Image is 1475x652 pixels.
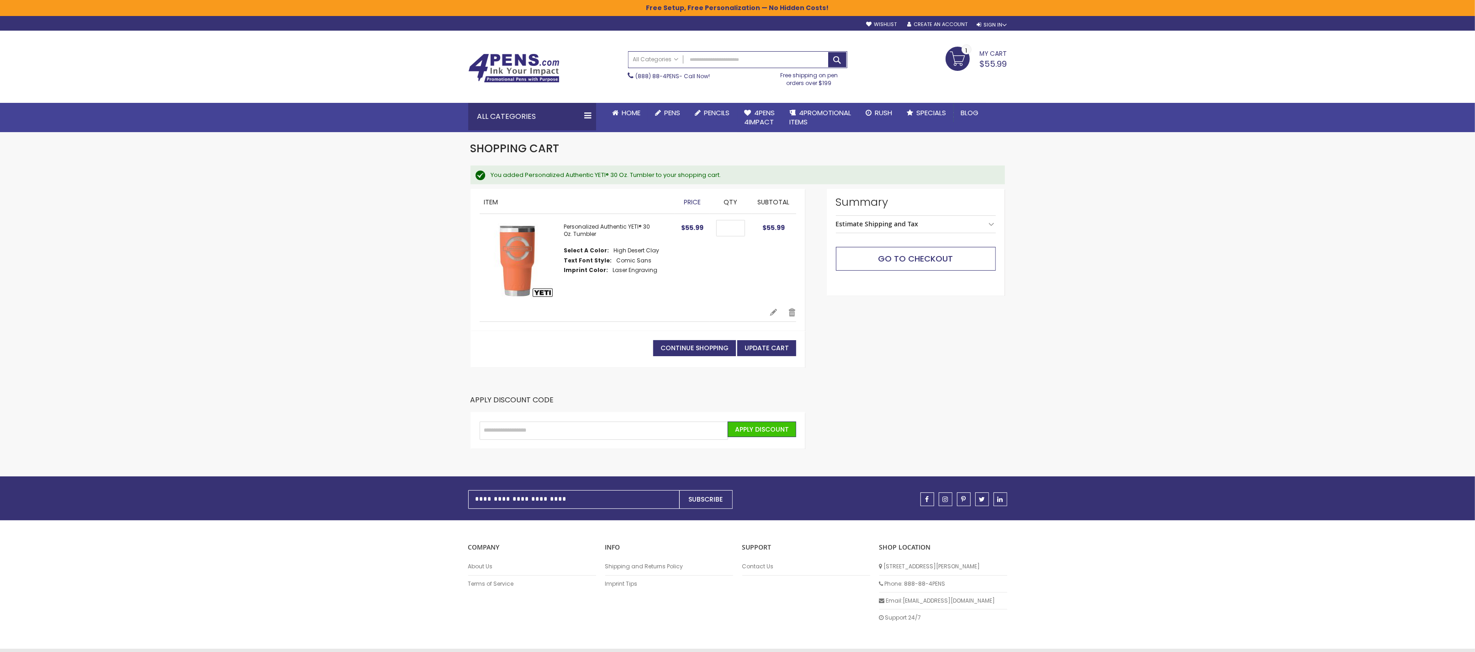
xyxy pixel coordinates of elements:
span: Rush [875,108,893,118]
span: Update Cart [745,343,789,353]
a: Terms of Service [468,580,596,588]
span: Subscribe [689,495,723,504]
a: Wishlist [866,21,897,28]
span: $55.99 [682,223,704,232]
a: facebook [920,492,934,506]
span: 4PROMOTIONAL ITEMS [790,108,851,127]
a: twitter [975,492,989,506]
span: facebook [925,496,929,502]
span: 4Pens 4impact [745,108,775,127]
dt: Imprint Color [564,267,608,274]
a: Blog [954,103,986,123]
dt: Select A Color [564,247,609,254]
span: Subtotal [758,198,790,207]
span: linkedin [998,496,1003,502]
span: Go to Checkout [878,253,953,264]
dd: Comic Sans [617,257,652,264]
a: Shipping and Returns Policy [605,563,733,570]
span: $55.99 [980,58,1007,69]
li: Support 24/7 [879,609,1007,626]
a: All Categories [629,52,683,67]
a: Create an Account [907,21,967,28]
a: Contact Us [742,563,870,570]
p: COMPANY [468,543,596,552]
dd: Laser Engraving [613,267,658,274]
span: Blog [961,108,979,118]
p: Support [742,543,870,552]
a: 4PROMOTIONALITEMS [782,103,859,133]
li: [STREET_ADDRESS][PERSON_NAME] [879,558,1007,575]
img: Personalized Authentic YETI® 30 Oz. Tumbler-High Desert Clay [480,223,555,299]
a: 4Pens4impact [737,103,782,133]
a: Pencils [688,103,737,123]
a: instagram [939,492,952,506]
span: Item [484,198,498,207]
dd: High Desert Clay [614,247,660,254]
button: Subscribe [679,490,733,509]
span: - Call Now! [636,72,710,80]
span: Specials [917,108,946,118]
strong: Apply Discount Code [471,395,554,412]
span: Apply Discount [735,425,789,434]
span: pinterest [962,496,966,502]
a: Imprint Tips [605,580,733,588]
span: Pens [665,108,681,118]
a: Continue Shopping [653,340,736,356]
span: Shopping Cart [471,141,560,156]
a: Personalized Authentic YETI® 30 Oz. Tumbler [564,223,650,238]
span: Home [622,108,641,118]
img: 4Pens Custom Pens and Promotional Products [468,53,560,83]
strong: Estimate Shipping and Tax [836,219,919,228]
span: instagram [943,496,948,502]
span: All Categories [633,56,679,63]
span: Continue Shopping [661,343,729,353]
span: twitter [979,496,985,502]
button: Go to Checkout [836,247,996,271]
a: Pens [648,103,688,123]
span: Price [684,198,701,207]
a: Personalized Authentic YETI® 30 Oz. Tumbler-High Desert Clay [480,223,564,299]
a: $55.99 1 [946,47,1007,69]
a: Home [605,103,648,123]
a: pinterest [957,492,971,506]
div: Free shipping on pen orders over $199 [771,68,847,86]
a: Specials [900,103,954,123]
li: Email: [EMAIL_ADDRESS][DOMAIN_NAME] [879,593,1007,609]
div: All Categories [468,103,596,130]
span: Qty [724,198,737,207]
span: $55.99 [762,223,785,232]
span: Pencils [704,108,730,118]
div: You added Personalized Authentic YETI® 30 Oz. Tumbler to your shopping cart. [491,171,996,179]
a: Rush [859,103,900,123]
span: 1 [966,46,967,55]
p: INFO [605,543,733,552]
dt: Text Font Style [564,257,612,264]
a: linkedin [994,492,1007,506]
div: Sign In [977,21,1007,28]
p: SHOP LOCATION [879,543,1007,552]
button: Update Cart [737,340,796,356]
a: (888) 88-4PENS [636,72,680,80]
strong: Summary [836,195,996,209]
a: About Us [468,563,596,570]
li: Phone: 888-88-4PENS [879,576,1007,593]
